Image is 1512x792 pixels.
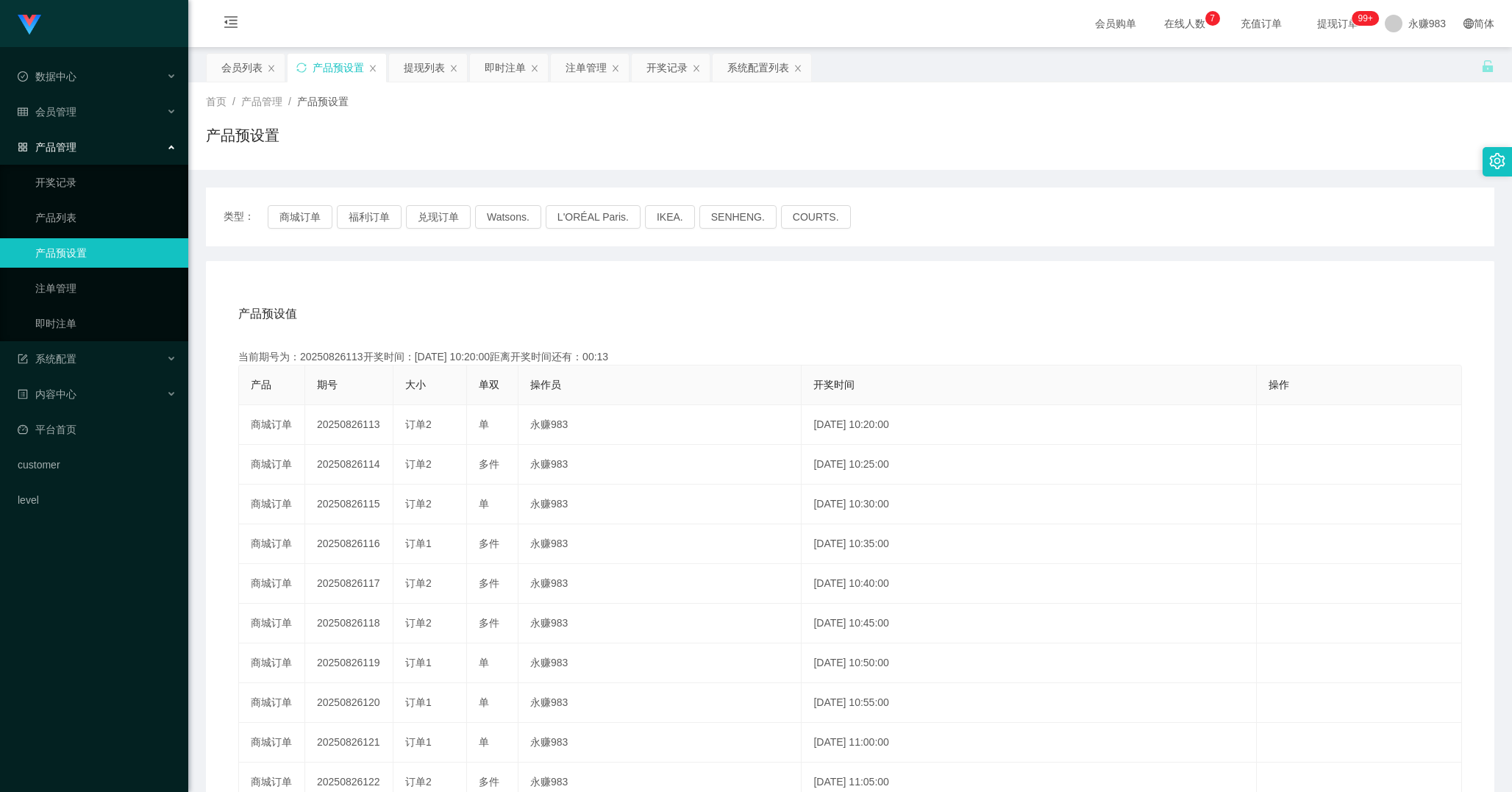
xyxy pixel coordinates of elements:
td: 永赚983 [518,524,802,564]
i: 图标: check-circle-o [18,71,28,82]
span: 产品管理 [241,96,282,107]
td: 商城订单 [239,643,305,683]
span: 订单2 [405,418,432,430]
span: 产品预设值 [238,305,297,323]
span: 系统配置 [18,353,76,365]
span: 多件 [479,577,499,589]
i: 图标: unlock [1481,60,1494,73]
span: 单双 [479,379,499,390]
td: 20250826116 [305,524,393,564]
span: 订单1 [405,696,432,708]
span: 单 [479,696,489,708]
span: 多件 [479,776,499,788]
span: / [232,96,235,107]
span: 开奖时间 [813,379,855,390]
span: 会员管理 [18,106,76,118]
td: 20250826113 [305,405,393,445]
td: 商城订单 [239,604,305,643]
td: 永赚983 [518,564,802,604]
td: [DATE] 11:00:00 [802,723,1257,763]
div: 系统配置列表 [727,54,789,82]
span: 单 [479,418,489,430]
span: 订单1 [405,538,432,549]
div: 提现列表 [404,54,445,82]
span: 首页 [206,96,227,107]
span: / [288,96,291,107]
td: 20250826119 [305,643,393,683]
button: SENHENG. [699,205,777,229]
i: 图标: global [1463,18,1474,29]
span: 订单2 [405,458,432,470]
div: 当前期号为：20250826113开奖时间：[DATE] 10:20:00距离开奖时间还有：00:13 [238,349,1462,365]
span: 订单2 [405,776,432,788]
span: 操作 [1269,379,1289,390]
td: 永赚983 [518,604,802,643]
h1: 产品预设置 [206,124,279,146]
a: 产品预设置 [35,238,176,268]
a: 开奖记录 [35,168,176,197]
i: 图标: close [611,64,620,73]
i: 图标: appstore-o [18,142,28,152]
sup: 7 [1205,11,1220,26]
span: 大小 [405,379,426,390]
a: 即时注单 [35,309,176,338]
button: 福利订单 [337,205,402,229]
span: 多件 [479,458,499,470]
span: 订单2 [405,577,432,589]
td: 商城订单 [239,564,305,604]
div: 产品预设置 [313,54,364,82]
i: 图标: sync [296,63,307,73]
button: 兑现订单 [406,205,471,229]
i: 图标: setting [1489,153,1505,169]
a: 产品列表 [35,203,176,232]
td: 永赚983 [518,445,802,485]
td: [DATE] 10:25:00 [802,445,1257,485]
span: 在线人数 [1157,18,1213,29]
i: 图标: close [794,64,802,73]
i: 图标: menu-fold [206,1,256,48]
i: 图标: close [449,64,458,73]
td: [DATE] 10:55:00 [802,683,1257,723]
td: 永赚983 [518,405,802,445]
a: level [18,485,176,515]
td: [DATE] 10:35:00 [802,524,1257,564]
i: 图标: profile [18,389,28,399]
span: 订单1 [405,736,432,748]
span: 单 [479,657,489,668]
span: 操作员 [530,379,561,390]
i: 图标: close [267,64,276,73]
span: 提现订单 [1310,18,1366,29]
span: 数据中心 [18,71,76,82]
td: 永赚983 [518,485,802,524]
button: COURTS. [781,205,851,229]
td: 永赚983 [518,723,802,763]
div: 即时注单 [485,54,526,82]
td: [DATE] 10:40:00 [802,564,1257,604]
span: 单 [479,736,489,748]
span: 期号 [317,379,338,390]
td: 20250826121 [305,723,393,763]
td: 商城订单 [239,683,305,723]
td: [DATE] 10:50:00 [802,643,1257,683]
span: 订单2 [405,498,432,510]
div: 开奖记录 [646,54,688,82]
td: 20250826115 [305,485,393,524]
td: [DATE] 10:30:00 [802,485,1257,524]
p: 7 [1210,11,1215,26]
span: 类型： [224,205,268,229]
span: 产品管理 [18,141,76,153]
td: [DATE] 10:45:00 [802,604,1257,643]
span: 单 [479,498,489,510]
span: 订单2 [405,617,432,629]
td: 20250826118 [305,604,393,643]
td: 永赚983 [518,643,802,683]
a: 注单管理 [35,274,176,303]
div: 注单管理 [566,54,607,82]
td: 商城订单 [239,524,305,564]
td: 商城订单 [239,485,305,524]
td: 商城订单 [239,723,305,763]
td: [DATE] 10:20:00 [802,405,1257,445]
td: 20250826114 [305,445,393,485]
sup: 197 [1352,11,1378,26]
button: L'ORÉAL Paris. [546,205,641,229]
